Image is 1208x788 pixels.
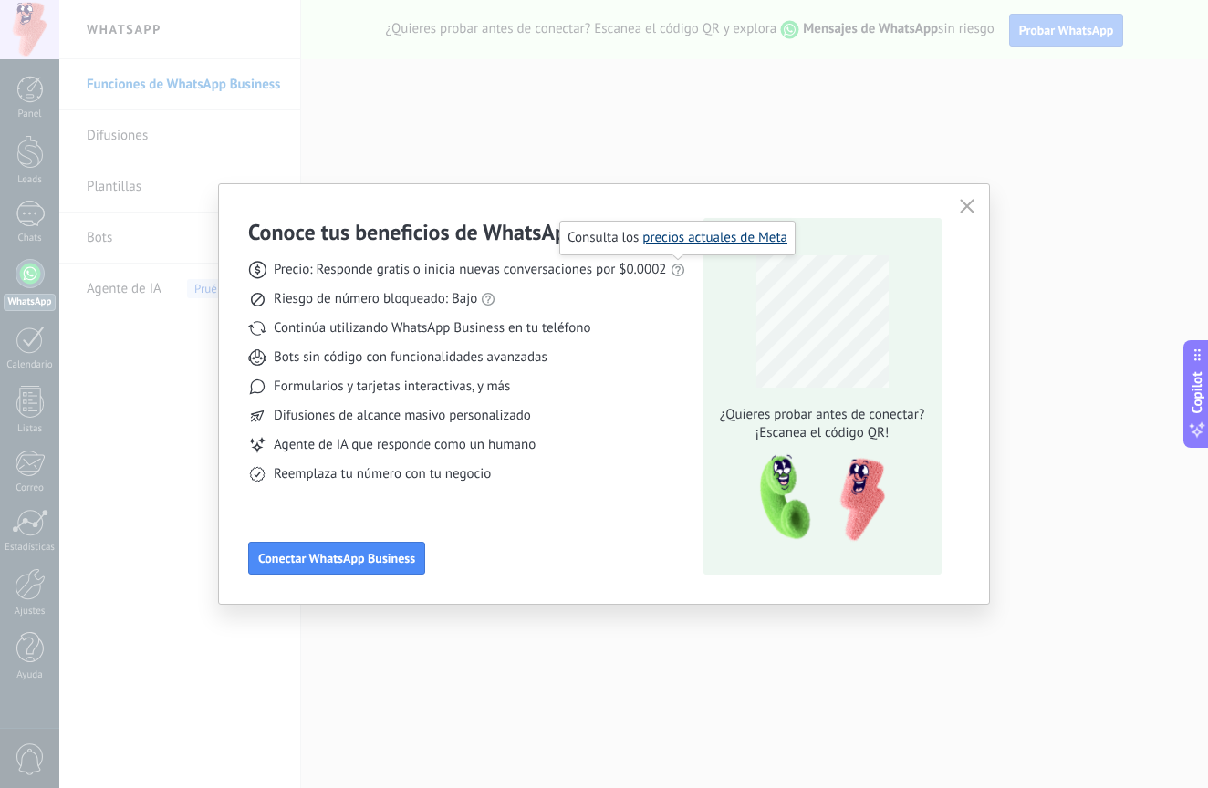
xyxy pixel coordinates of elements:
[258,552,415,565] span: Conectar WhatsApp Business
[274,465,491,483] span: Reemplaza tu número con tu negocio
[274,378,510,396] span: Formularios y tarjetas interactivas, y más
[714,424,930,442] span: ¡Escanea el código QR!
[274,261,667,279] span: Precio: Responde gratis o inicia nuevas conversaciones por $0.0002
[745,450,889,547] img: qr-pic-1x.png
[642,229,787,246] a: precios actuales de Meta
[248,542,425,575] button: Conectar WhatsApp Business
[1188,372,1206,414] span: Copilot
[274,407,531,425] span: Difusiones de alcance masivo personalizado
[248,218,578,246] h3: Conoce tus beneficios de WhatsApp
[568,229,787,247] span: Consulta los
[274,348,547,367] span: Bots sin código con funcionalidades avanzadas
[714,406,930,424] span: ¿Quieres probar antes de conectar?
[274,319,590,337] span: Continúa utilizando WhatsApp Business en tu teléfono
[274,436,536,454] span: Agente de IA que responde como un humano
[274,290,477,308] span: Riesgo de número bloqueado: Bajo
